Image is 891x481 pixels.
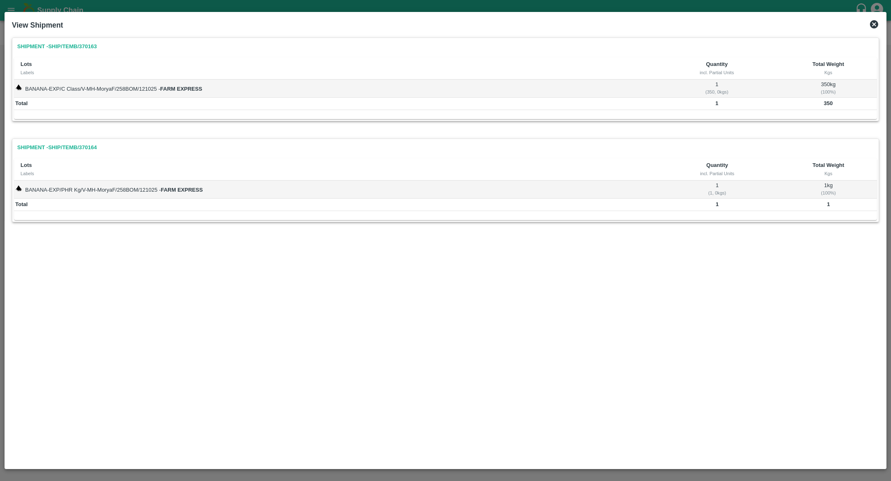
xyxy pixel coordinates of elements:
td: BANANA-EXP/PHR Kg/V-MH-MoryaF/258BOM/121025 - [14,181,655,199]
div: ( 350, 0 kgs) [655,88,778,96]
div: Kgs [786,170,870,177]
img: weight [15,185,22,192]
b: 1 [716,201,719,207]
strong: FARM EXPRESS [160,86,202,92]
b: 1 [715,100,718,106]
td: 1 kg [780,181,877,199]
div: ( 1, 0 kgs) [656,189,778,197]
div: Kgs [786,69,870,76]
b: View Shipment [12,21,63,29]
b: 350 [824,100,833,106]
b: Quantity [706,61,728,67]
b: Total [15,201,28,207]
b: Total Weight [813,61,844,67]
div: Labels [21,69,648,76]
div: ( 100 %) [781,189,876,197]
div: Labels [21,170,648,177]
a: Shipment -SHIP/TEMB/370163 [14,40,100,54]
strong: FARM EXPRESS [161,187,203,193]
b: Total Weight [813,162,844,168]
b: Lots [21,61,32,67]
td: 350 kg [780,80,877,98]
td: BANANA-EXP/C Class/V-MH-MoryaF/258BOM/121025 - [14,80,654,98]
div: incl. Partial Units [661,69,773,76]
b: Total [15,100,28,106]
a: Shipment -SHIP/TEMB/370164 [14,141,100,155]
b: 1 [827,201,830,207]
td: 1 [655,181,780,199]
b: Quantity [706,162,728,168]
div: ( 100 %) [781,88,876,96]
b: Lots [21,162,32,168]
img: weight [15,84,22,91]
div: incl. Partial Units [661,170,773,177]
td: 1 [654,80,780,98]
